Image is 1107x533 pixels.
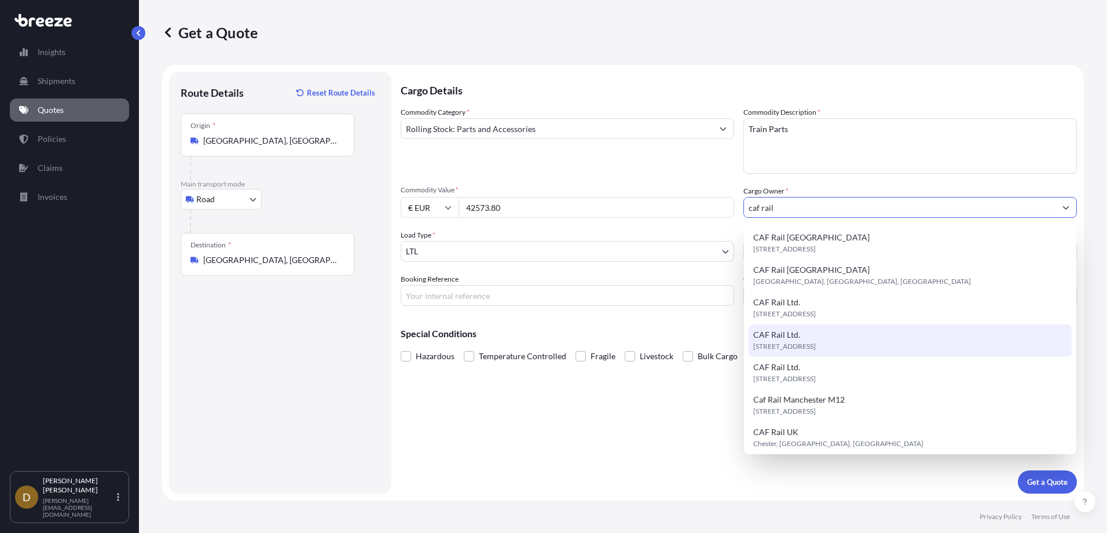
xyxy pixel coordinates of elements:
[743,185,789,197] label: Cargo Owner
[743,229,1077,239] span: Freight Cost
[753,373,816,385] span: [STREET_ADDRESS]
[753,243,816,255] span: [STREET_ADDRESS]
[416,348,454,365] span: Hazardous
[401,185,734,195] span: Commodity Value
[753,232,870,243] span: CAF Rail [GEOGRAPHIC_DATA]
[753,394,845,406] span: Caf Rail Manchester M12
[753,406,816,417] span: [STREET_ADDRESS]
[406,246,418,257] span: LTL
[307,87,375,98] p: Reset Route Details
[591,348,615,365] span: Fragile
[753,341,816,352] span: [STREET_ADDRESS]
[753,297,800,308] span: CAF Rail Ltd.
[753,308,816,320] span: [STREET_ADDRESS]
[196,194,215,205] span: Road
[753,276,971,287] span: [GEOGRAPHIC_DATA], [GEOGRAPHIC_DATA], [GEOGRAPHIC_DATA]
[744,197,1055,218] input: Full name
[640,348,673,365] span: Livestock
[980,512,1022,521] p: Privacy Policy
[181,189,262,210] button: Select transport
[401,329,1077,338] p: Special Conditions
[401,273,459,285] label: Booking Reference
[401,118,713,139] input: Select a commodity type
[190,240,231,250] div: Destination
[38,104,64,116] p: Quotes
[38,75,75,87] p: Shipments
[401,107,470,118] label: Commodity Category
[401,285,734,306] input: Your internal reference
[459,197,734,218] input: Type amount
[753,362,800,373] span: CAF Rail Ltd.
[401,72,1077,107] p: Cargo Details
[753,426,798,438] span: CAF Rail UK
[162,23,258,42] p: Get a Quote
[181,180,380,189] p: Main transport mode
[743,285,1077,306] input: Enter name
[38,162,63,174] p: Claims
[38,46,65,58] p: Insights
[698,348,738,365] span: Bulk Cargo
[1031,512,1070,521] p: Terms of Use
[753,264,870,276] span: CAF Rail [GEOGRAPHIC_DATA]
[181,86,244,100] p: Route Details
[743,273,785,285] label: Carrier Name
[753,438,923,450] span: Chester, [GEOGRAPHIC_DATA], [GEOGRAPHIC_DATA]
[743,107,820,118] label: Commodity Description
[479,348,566,365] span: Temperature Controlled
[203,254,340,266] input: Destination
[749,227,1072,454] div: Suggestions
[203,135,340,147] input: Origin
[1027,476,1068,488] p: Get a Quote
[190,121,215,130] div: Origin
[43,476,115,495] p: [PERSON_NAME] [PERSON_NAME]
[23,491,31,503] span: D
[753,329,800,341] span: CAF Rail Ltd.
[43,497,115,518] p: [PERSON_NAME][EMAIL_ADDRESS][DOMAIN_NAME]
[713,118,734,139] button: Show suggestions
[38,133,66,145] p: Policies
[1055,197,1076,218] button: Show suggestions
[401,229,435,241] span: Load Type
[38,191,67,203] p: Invoices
